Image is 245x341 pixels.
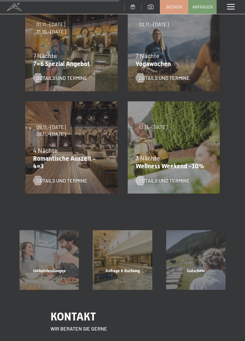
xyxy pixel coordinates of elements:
[33,177,87,184] a: Details und Termine
[33,147,58,154] span: 4 Nächte
[160,0,188,14] a: Buchen
[36,21,66,28] span: 01.11.–[DATE]
[136,60,209,68] p: Yogawochen
[36,75,87,81] span: Details und Termine
[33,268,66,273] span: Inklusivleistungen
[136,154,160,162] span: 3 Nächte
[136,177,190,184] a: Details und Termine
[136,75,190,81] a: Details und Termine
[139,123,167,130] span: 13.11.–[DATE]
[189,0,216,14] a: Anfragen
[139,75,190,81] span: Details und Termine
[50,310,96,323] span: Kontakt
[136,52,160,59] span: 7 Nächte
[33,75,87,81] a: Details und Termine
[33,60,107,68] p: 7=6 Spezial Angebot
[192,4,213,10] span: Anfragen
[159,230,232,290] a: Ihr Urlaub in Südtirol: Angebote im Hotel Schwarzenstein Gutschein
[187,268,205,273] span: Gutschein
[36,130,66,137] span: 08.11.–[DATE]
[105,268,140,273] span: Anfrage & Buchung
[36,28,66,35] span: 31.10.–[DATE]
[139,21,169,28] span: 02.11.–[DATE]
[136,162,209,170] p: Wellness Weekend -10%
[50,326,107,332] span: Wir beraten Sie gerne
[36,123,66,130] span: 09.11.–[DATE]
[36,177,87,184] span: Details und Termine
[86,230,159,290] a: Ihr Urlaub in Südtirol: Angebote im Hotel Schwarzenstein Anfrage & Buchung
[33,155,107,170] p: Romantische Auszeit - 4=3
[166,4,182,10] span: Buchen
[139,177,190,184] span: Details und Termine
[13,230,86,290] a: Ihr Urlaub in Südtirol: Angebote im Hotel Schwarzenstein Inklusivleistungen
[33,52,57,59] span: 7 Nächte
